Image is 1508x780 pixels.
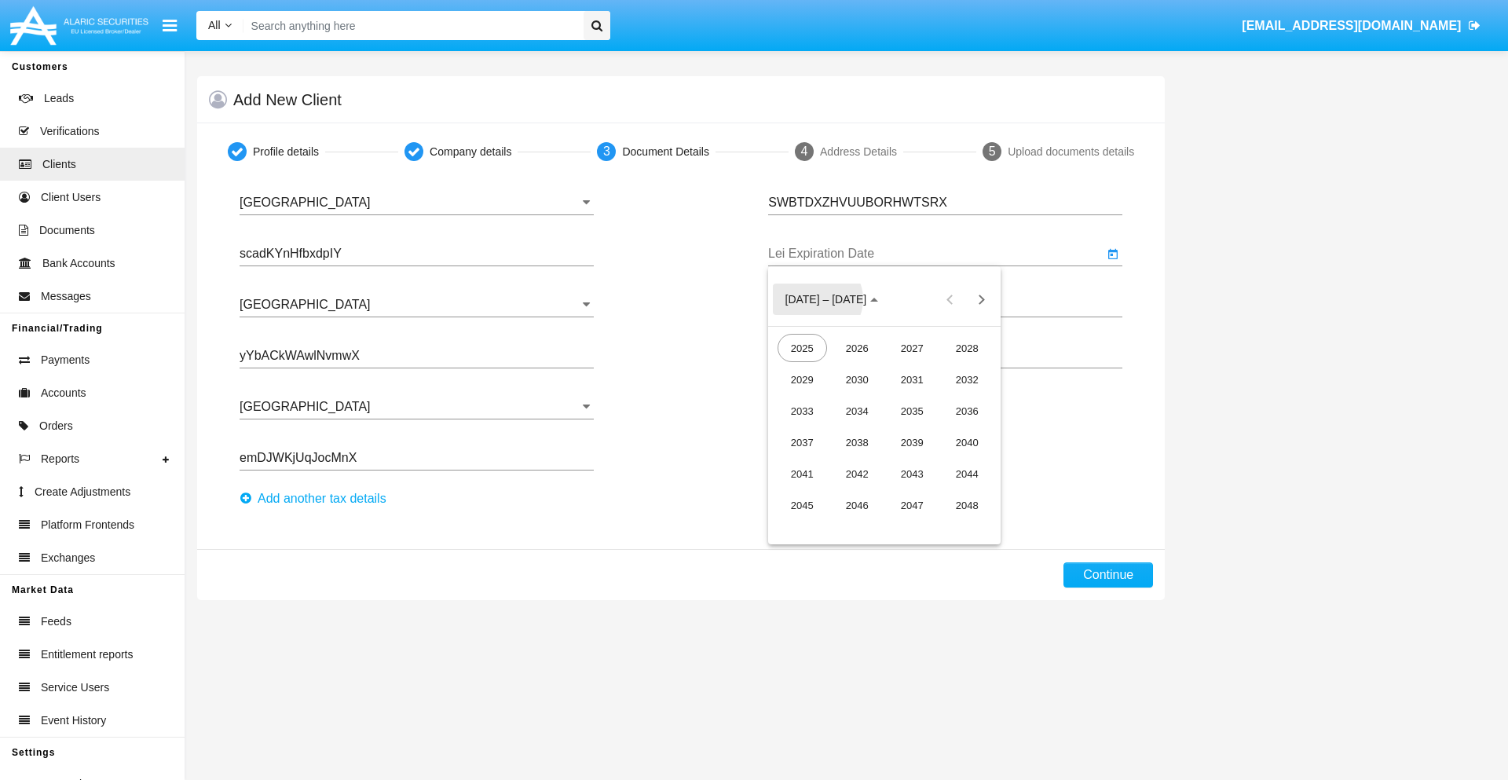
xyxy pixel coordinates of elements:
span: [DATE] – [DATE] [785,294,867,306]
td: 2041 [774,458,829,489]
td: 2025 [774,332,829,364]
td: 2026 [829,332,884,364]
div: 2041 [778,460,827,488]
td: 2038 [829,427,884,458]
button: Choose date [773,284,891,315]
td: 2045 [774,489,829,521]
td: 2044 [939,458,994,489]
button: Previous 20 years [934,284,965,315]
div: 2037 [778,428,827,456]
td: 2036 [939,395,994,427]
td: 2028 [939,332,994,364]
div: 2039 [888,428,937,456]
td: 2042 [829,458,884,489]
div: 2028 [942,334,992,362]
td: 2029 [774,364,829,395]
td: 2030 [829,364,884,395]
td: 2048 [939,489,994,521]
div: 2042 [833,460,882,488]
div: 2025 [778,334,827,362]
div: 2046 [833,491,882,519]
div: 2033 [778,397,827,425]
td: 2027 [884,332,939,364]
div: 2030 [833,365,882,394]
div: 2040 [942,428,992,456]
div: 2044 [942,460,992,488]
td: 2035 [884,395,939,427]
div: 2032 [942,365,992,394]
div: 2029 [778,365,827,394]
td: 2039 [884,427,939,458]
div: 2045 [778,491,827,519]
div: 2026 [833,334,882,362]
td: 2031 [884,364,939,395]
div: 2027 [888,334,937,362]
td: 2032 [939,364,994,395]
td: 2043 [884,458,939,489]
td: 2046 [829,489,884,521]
td: 2047 [884,489,939,521]
div: 2034 [833,397,882,425]
td: 2034 [829,395,884,427]
div: 2048 [942,491,992,519]
div: 2047 [888,491,937,519]
td: 2037 [774,427,829,458]
button: Next 20 years [965,284,997,315]
div: 2031 [888,365,937,394]
div: 2038 [833,428,882,456]
div: 2035 [888,397,937,425]
td: 2033 [774,395,829,427]
td: 2040 [939,427,994,458]
div: 2043 [888,460,937,488]
div: 2036 [942,397,992,425]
